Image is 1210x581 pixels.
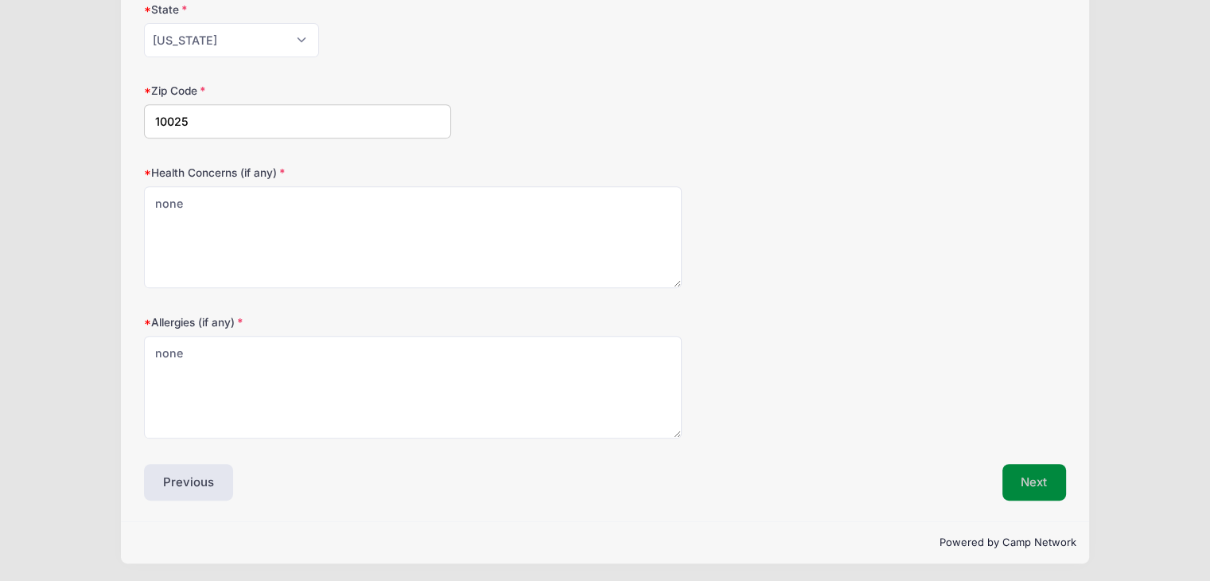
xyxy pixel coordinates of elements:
label: State [144,2,451,18]
label: Allergies (if any) [144,314,451,330]
label: Zip Code [144,83,451,99]
textarea: none [144,186,682,289]
button: Previous [144,464,233,501]
label: Health Concerns (if any) [144,165,451,181]
p: Powered by Camp Network [134,535,1076,551]
textarea: none [144,336,682,439]
input: xxxxx [144,104,451,138]
button: Next [1002,464,1067,501]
